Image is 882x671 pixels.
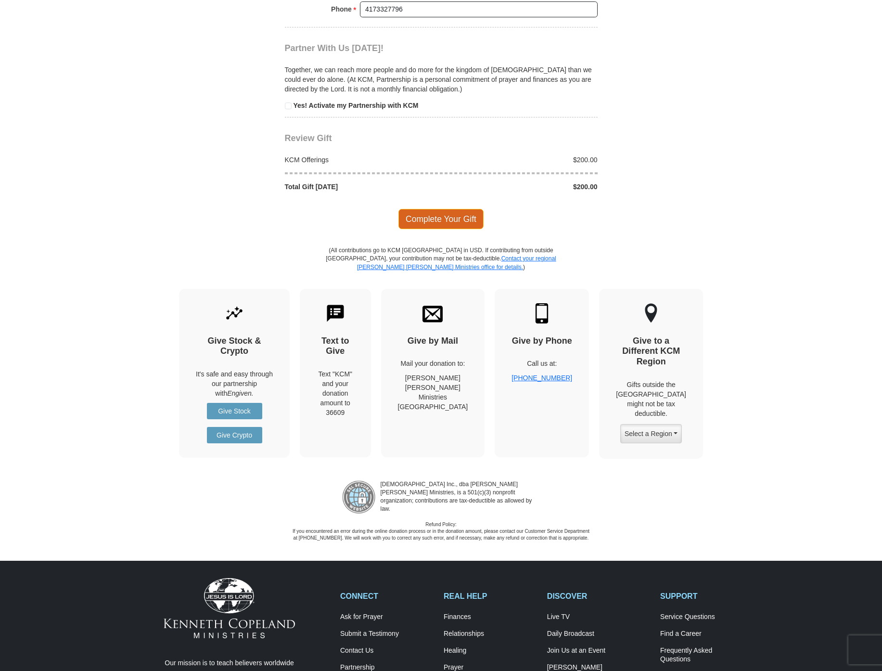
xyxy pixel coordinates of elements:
[444,646,537,655] a: Healing
[511,359,572,368] p: Call us at:
[164,578,295,638] img: Kenneth Copeland Ministries
[326,246,557,288] p: (All contributions go to KCM [GEOGRAPHIC_DATA] in USD. If contributing from outside [GEOGRAPHIC_D...
[357,255,556,270] a: Contact your regional [PERSON_NAME] [PERSON_NAME] Ministries office for details.
[660,613,754,621] a: Service Questions
[317,336,354,357] h4: Text to Give
[280,155,441,165] div: KCM Offerings
[285,133,332,143] span: Review Gift
[644,303,658,323] img: other-region
[340,646,434,655] a: Contact Us
[398,373,468,412] p: [PERSON_NAME] [PERSON_NAME] Ministries [GEOGRAPHIC_DATA]
[331,2,352,16] strong: Phone
[207,427,262,443] a: Give Crypto
[511,374,572,382] a: [PHONE_NUMBER]
[444,613,537,621] a: Finances
[547,646,650,655] a: Join Us at an Event
[325,303,345,323] img: text-to-give.svg
[511,336,572,347] h4: Give by Phone
[340,592,434,601] h2: CONNECT
[376,480,540,514] p: [DEMOGRAPHIC_DATA] Inc., dba [PERSON_NAME] [PERSON_NAME] Ministries, is a 501(c)(3) nonprofit org...
[547,630,650,638] a: Daily Broadcast
[422,303,443,323] img: envelope.svg
[224,303,244,323] img: give-by-stock.svg
[532,303,552,323] img: mobile.svg
[620,424,682,443] button: Select a Region
[616,380,686,418] p: Gifts outside the [GEOGRAPHIC_DATA] might not be tax deductible.
[207,403,262,419] a: Give Stock
[444,630,537,638] a: Relationships
[196,369,273,398] p: It's safe and easy through our partnership with
[547,613,650,621] a: Live TV
[340,613,434,621] a: Ask for Prayer
[398,209,484,229] span: Complete Your Gift
[285,43,384,53] span: Partner With Us [DATE]!
[441,182,603,192] div: $200.00
[340,630,434,638] a: Submit a Testimony
[227,389,253,397] i: Engiven.
[292,521,590,542] p: Refund Policy: If you encountered an error during the online donation process or in the donation ...
[441,155,603,165] div: $200.00
[444,592,537,601] h2: REAL HELP
[616,336,686,367] h4: Give to a Different KCM Region
[660,630,754,638] a: Find a Career
[293,102,418,109] strong: Yes! Activate my Partnership with KCM
[196,336,273,357] h4: Give Stock & Crypto
[342,480,376,514] img: refund-policy
[317,369,354,417] div: Text "KCM" and your donation amount to 36609
[547,592,650,601] h2: DISCOVER
[285,65,598,94] p: Together, we can reach more people and do more for the kingdom of [DEMOGRAPHIC_DATA] than we coul...
[398,359,468,368] p: Mail your donation to:
[280,182,441,192] div: Total Gift [DATE]
[398,336,468,347] h4: Give by Mail
[660,646,754,664] a: Frequently AskedQuestions
[660,592,754,601] h2: SUPPORT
